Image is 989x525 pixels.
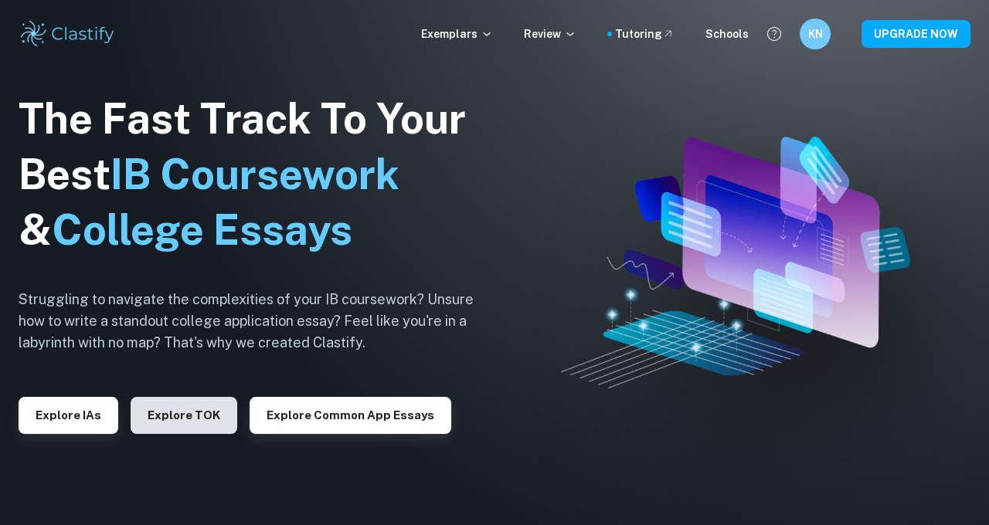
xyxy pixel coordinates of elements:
[19,91,498,258] h1: The Fast Track To Your Best &
[19,19,117,49] img: Clastify logo
[524,25,576,42] p: Review
[19,289,498,354] h6: Struggling to navigate the complexities of your IB coursework? Unsure how to write a standout col...
[561,137,910,388] img: Clastify hero
[862,20,970,48] button: UPGRADE NOW
[52,205,352,254] span: College Essays
[19,397,118,434] button: Explore IAs
[250,407,451,422] a: Explore Common App essays
[110,150,399,198] span: IB Coursework
[131,407,237,422] a: Explore TOK
[705,25,749,42] a: Schools
[421,25,493,42] p: Exemplars
[807,25,824,42] h6: KN
[615,25,675,42] a: Tutoring
[250,397,451,434] button: Explore Common App essays
[761,21,787,47] button: Help and Feedback
[19,407,118,422] a: Explore IAs
[131,397,237,434] button: Explore TOK
[800,19,831,49] button: KN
